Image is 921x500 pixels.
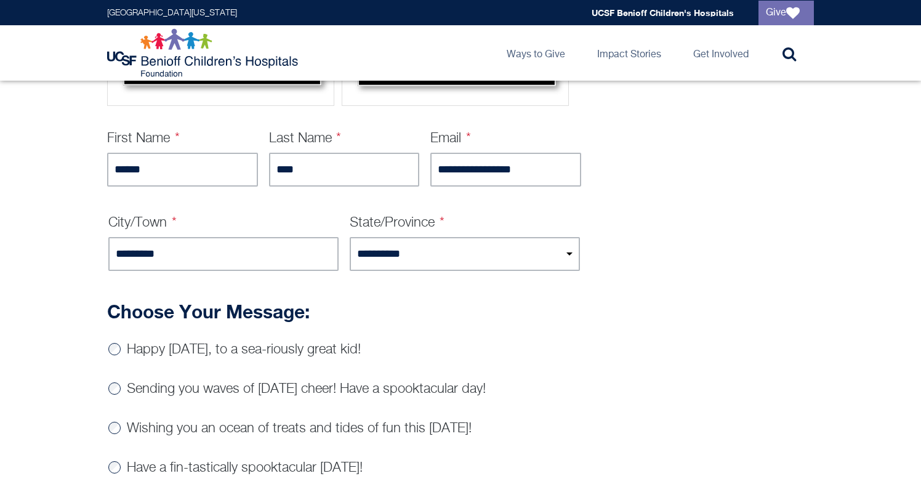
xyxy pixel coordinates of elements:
[350,216,444,230] label: State/Province
[107,132,180,145] label: First Name
[683,25,758,81] a: Get Involved
[107,9,237,17] a: [GEOGRAPHIC_DATA][US_STATE]
[430,132,471,145] label: Email
[127,382,486,396] label: Sending you waves of [DATE] cheer! Have a spooktacular day!
[127,343,361,357] label: Happy [DATE], to a sea-riously great kid!
[592,7,734,18] a: UCSF Benioff Children's Hospitals
[127,422,472,435] label: Wishing you an ocean of treats and tides of fun this [DATE]!
[497,25,575,81] a: Ways to Give
[587,25,671,81] a: Impact Stories
[758,1,814,25] a: Give
[269,132,342,145] label: Last Name
[108,216,177,230] label: City/Town
[107,300,310,323] strong: Choose Your Message:
[127,461,363,475] label: Have a fin-tastically spooktacular [DATE]!
[107,28,301,78] img: Logo for UCSF Benioff Children's Hospitals Foundation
